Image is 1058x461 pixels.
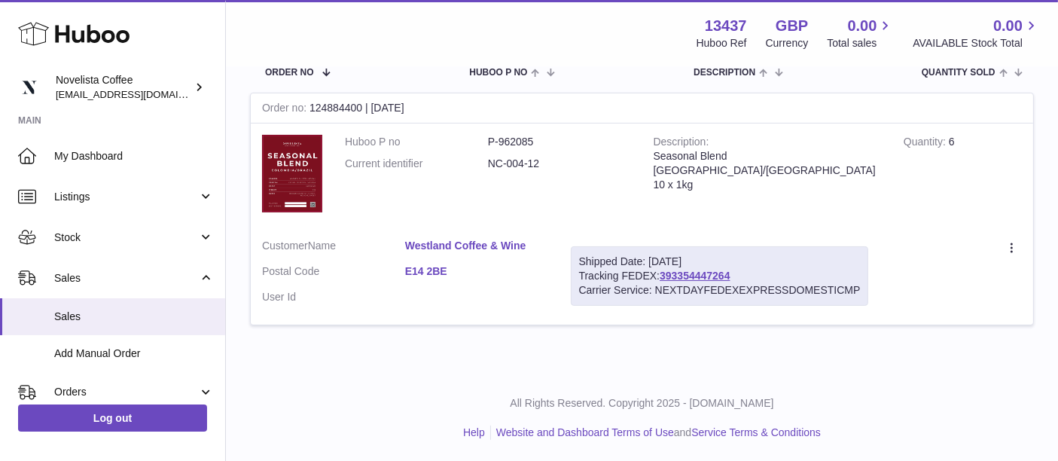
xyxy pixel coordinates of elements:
[463,426,485,438] a: Help
[18,76,41,99] img: internalAdmin-13437@internal.huboo.com
[892,124,1033,227] td: 6
[345,135,488,149] dt: Huboo P no
[579,255,861,269] div: Shipped Date: [DATE]
[54,230,198,245] span: Stock
[827,36,894,50] span: Total sales
[579,283,861,298] div: Carrier Service: NEXTDAYFEDEXEXPRESSDOMESTICMP
[54,385,198,399] span: Orders
[654,136,709,151] strong: Description
[405,264,548,279] a: E14 2BE
[776,16,808,36] strong: GBP
[654,149,881,192] div: Seasonal Blend [GEOGRAPHIC_DATA]/[GEOGRAPHIC_DATA] 10 x 1kg
[262,240,308,252] span: Customer
[993,16,1023,36] span: 0.00
[691,426,821,438] a: Service Terms & Conditions
[922,68,995,78] span: Quantity Sold
[54,310,214,324] span: Sales
[56,73,191,102] div: Novelista Coffee
[496,426,674,438] a: Website and Dashboard Terms of Use
[827,16,894,50] a: 0.00 Total sales
[694,68,755,78] span: Description
[913,16,1040,50] a: 0.00 AVAILABLE Stock Total
[262,135,322,212] img: 1709731882.jpg
[262,239,405,257] dt: Name
[660,270,730,282] a: 393354447264
[18,405,207,432] a: Log out
[488,157,631,171] dd: NC-004-12
[766,36,809,50] div: Currency
[571,246,869,306] div: Tracking FEDEX:
[265,68,314,78] span: Order No
[262,102,309,118] strong: Order no
[54,271,198,285] span: Sales
[491,426,821,440] li: and
[54,149,214,163] span: My Dashboard
[469,68,527,78] span: Huboo P no
[913,36,1040,50] span: AVAILABLE Stock Total
[262,290,405,304] dt: User Id
[238,396,1046,411] p: All Rights Reserved. Copyright 2025 - [DOMAIN_NAME]
[705,16,747,36] strong: 13437
[262,264,405,282] dt: Postal Code
[54,347,214,361] span: Add Manual Order
[697,36,747,50] div: Huboo Ref
[251,93,1033,124] div: 124884400 | [DATE]
[54,190,198,204] span: Listings
[904,136,949,151] strong: Quantity
[345,157,488,171] dt: Current identifier
[405,239,548,253] a: Westland Coffee & Wine
[848,16,877,36] span: 0.00
[56,88,221,100] span: [EMAIL_ADDRESS][DOMAIN_NAME]
[488,135,631,149] dd: P-962085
